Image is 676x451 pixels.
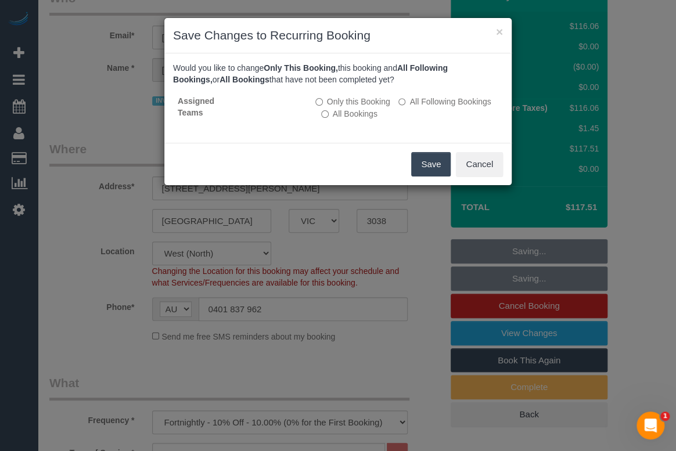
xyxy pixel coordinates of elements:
[264,63,338,73] b: Only This Booking,
[321,108,377,120] label: All bookings that have not been completed yet will be changed.
[398,98,406,106] input: All Following Bookings
[456,152,503,176] button: Cancel
[315,98,323,106] input: Only this Booking
[173,62,503,85] p: Would you like to change this booking and or that have not been completed yet?
[496,26,503,38] button: ×
[173,27,503,44] h3: Save Changes to Recurring Booking
[411,152,451,176] button: Save
[398,96,491,107] label: This and all the bookings after it will be changed.
[637,412,664,439] iframe: Intercom live chat
[315,96,390,107] label: All other bookings in the series will remain the same.
[220,75,269,84] b: All Bookings
[178,96,214,117] strong: Assigned Teams
[660,412,670,421] span: 1
[321,110,329,118] input: All Bookings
